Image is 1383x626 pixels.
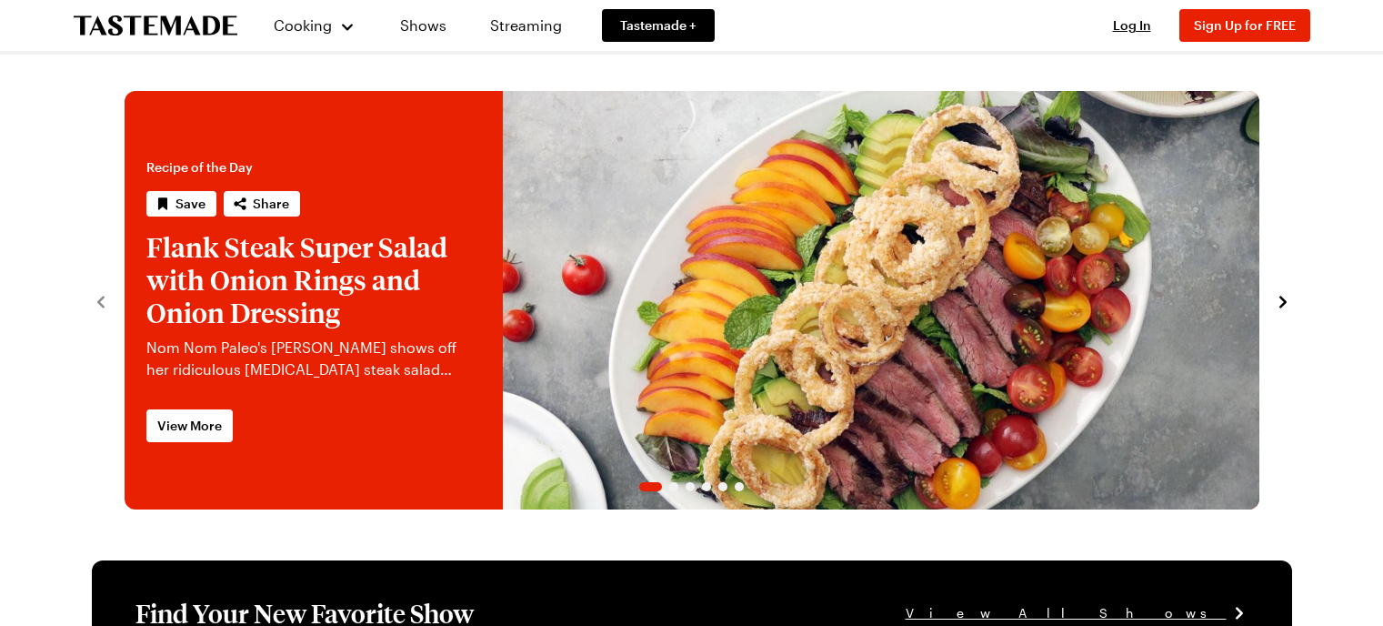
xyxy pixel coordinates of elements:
[639,482,662,491] span: Go to slide 1
[1113,17,1151,33] span: Log In
[224,191,300,217] button: Share
[669,482,678,491] span: Go to slide 2
[686,482,695,491] span: Go to slide 3
[92,289,110,311] button: navigate to previous item
[146,191,216,217] button: Save recipe
[74,15,237,36] a: To Tastemade Home Page
[253,195,289,213] span: Share
[602,9,715,42] a: Tastemade +
[702,482,711,491] span: Go to slide 4
[1096,16,1168,35] button: Log In
[1274,289,1292,311] button: navigate to next item
[274,16,332,34] span: Cooking
[1179,9,1310,42] button: Sign Up for FREE
[906,603,1227,623] span: View All Shows
[620,16,697,35] span: Tastemade +
[906,603,1248,623] a: View All Shows
[1194,17,1296,33] span: Sign Up for FREE
[718,482,727,491] span: Go to slide 5
[146,409,233,442] a: View More
[274,4,356,47] button: Cooking
[125,91,1259,510] div: 1 / 6
[735,482,744,491] span: Go to slide 6
[157,417,222,435] span: View More
[175,195,205,213] span: Save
